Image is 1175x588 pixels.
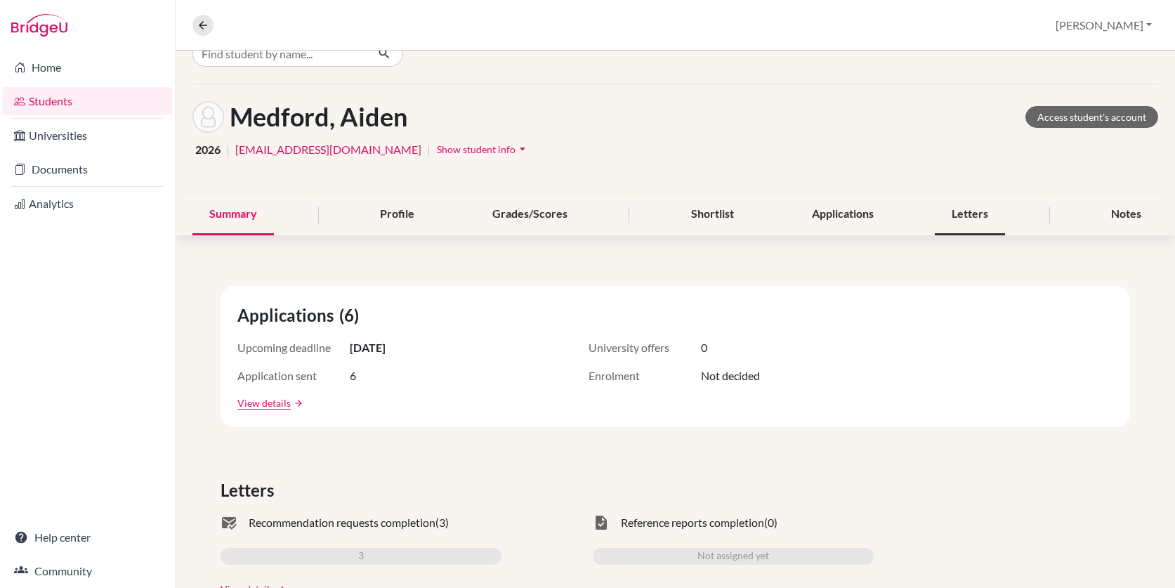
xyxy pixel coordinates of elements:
[3,523,172,551] a: Help center
[621,514,764,531] span: Reference reports completion
[226,141,230,158] span: |
[764,514,777,531] span: (0)
[249,514,435,531] span: Recommendation requests completion
[3,190,172,218] a: Analytics
[593,514,610,531] span: task
[221,514,237,531] span: mark_email_read
[1025,106,1158,128] a: Access student's account
[230,102,407,132] h1: Medford, Aiden
[11,14,67,37] img: Bridge-U
[701,339,707,356] span: 0
[935,194,1005,235] div: Letters
[3,155,172,183] a: Documents
[350,367,356,384] span: 6
[1094,194,1158,235] div: Notes
[427,141,431,158] span: |
[192,101,224,133] img: Aiden Medford's avatar
[3,53,172,81] a: Home
[3,557,172,585] a: Community
[1049,12,1158,39] button: [PERSON_NAME]
[701,367,760,384] span: Not decided
[436,138,530,160] button: Show student infoarrow_drop_down
[3,87,172,115] a: Students
[237,396,291,410] a: View details
[363,194,431,235] div: Profile
[221,478,280,503] span: Letters
[697,548,769,565] span: Not assigned yet
[235,141,421,158] a: [EMAIL_ADDRESS][DOMAIN_NAME]
[674,194,751,235] div: Shortlist
[516,142,530,156] i: arrow_drop_down
[291,398,303,408] a: arrow_forward
[237,367,350,384] span: Application sent
[237,339,350,356] span: Upcoming deadline
[192,40,367,67] input: Find student by name...
[339,303,365,328] span: (6)
[475,194,584,235] div: Grades/Scores
[795,194,891,235] div: Applications
[435,514,449,531] span: (3)
[192,194,274,235] div: Summary
[350,339,386,356] span: [DATE]
[3,122,172,150] a: Universities
[589,367,701,384] span: Enrolment
[589,339,701,356] span: University offers
[195,141,221,158] span: 2026
[437,143,516,155] span: Show student info
[237,303,339,328] span: Applications
[358,548,364,565] span: 3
